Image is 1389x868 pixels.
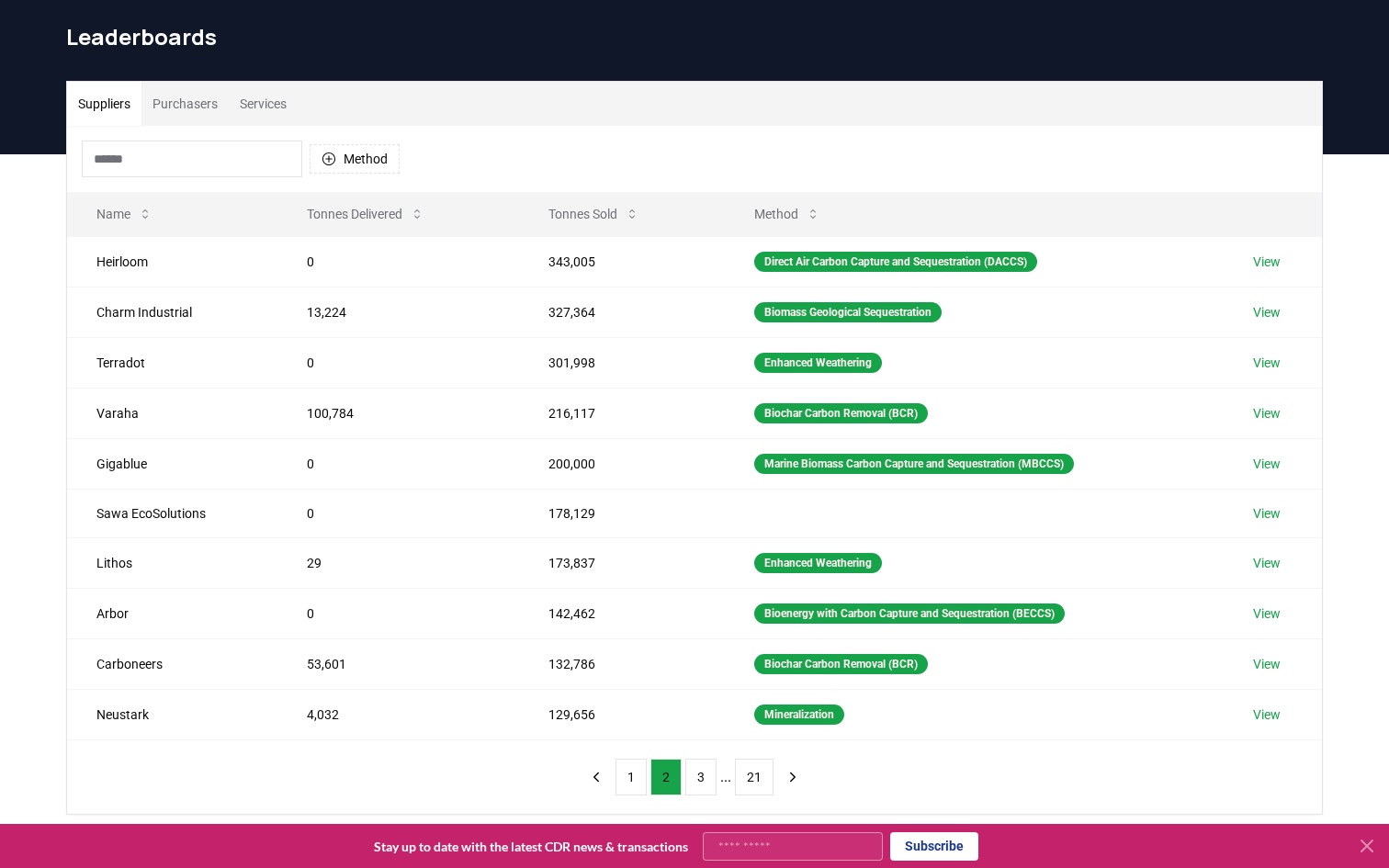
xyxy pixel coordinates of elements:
[534,196,654,232] button: Tonnes Sold
[67,489,277,537] td: Sawa EcoSolutions
[277,638,519,689] td: 53,601
[277,337,519,388] td: 0
[519,537,725,588] td: 173,837
[277,236,519,287] td: 0
[581,759,612,795] button: previous page
[754,403,928,423] div: Biochar Carbon Removal (BCR)
[1253,554,1281,572] a: View
[1253,253,1281,271] a: View
[277,588,519,638] td: 0
[67,236,277,287] td: Heirloom
[519,287,725,337] td: 327,364
[292,196,439,232] button: Tonnes Delivered
[277,489,519,537] td: 0
[67,337,277,388] td: Terradot
[82,196,167,232] button: Name
[229,82,298,126] button: Services
[754,454,1074,474] div: Marine Biomass Carbon Capture and Sequestration (MBCCS)
[1253,354,1281,372] a: View
[1253,655,1281,673] a: View
[1253,504,1281,523] a: View
[277,438,519,489] td: 0
[754,603,1065,624] div: Bioenergy with Carbon Capture and Sequestration (BECCS)
[685,759,717,795] button: 3
[519,638,725,689] td: 132,786
[67,588,277,638] td: Arbor
[1253,604,1281,623] a: View
[754,705,844,725] div: Mineralization
[67,438,277,489] td: Gigablue
[277,287,519,337] td: 13,224
[67,689,277,739] td: Neustark
[277,689,519,739] td: 4,032
[754,252,1037,272] div: Direct Air Carbon Capture and Sequestration (DACCS)
[650,759,682,795] button: 2
[754,302,942,322] div: Biomass Geological Sequestration
[1253,404,1281,423] a: View
[277,388,519,438] td: 100,784
[67,537,277,588] td: Lithos
[519,236,725,287] td: 343,005
[720,766,731,788] li: ...
[519,489,725,537] td: 178,129
[67,638,277,689] td: Carboneers
[519,388,725,438] td: 216,117
[1253,455,1281,473] a: View
[66,22,1323,51] h1: Leaderboards
[1253,303,1281,321] a: View
[740,196,835,232] button: Method
[777,759,808,795] button: next page
[519,588,725,638] td: 142,462
[67,82,141,126] button: Suppliers
[310,144,400,174] button: Method
[67,388,277,438] td: Varaha
[754,353,882,373] div: Enhanced Weathering
[754,553,882,573] div: Enhanced Weathering
[277,537,519,588] td: 29
[141,82,229,126] button: Purchasers
[519,689,725,739] td: 129,656
[67,287,277,337] td: Charm Industrial
[519,438,725,489] td: 200,000
[1253,705,1281,724] a: View
[735,759,774,795] button: 21
[615,759,647,795] button: 1
[754,654,928,674] div: Biochar Carbon Removal (BCR)
[519,337,725,388] td: 301,998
